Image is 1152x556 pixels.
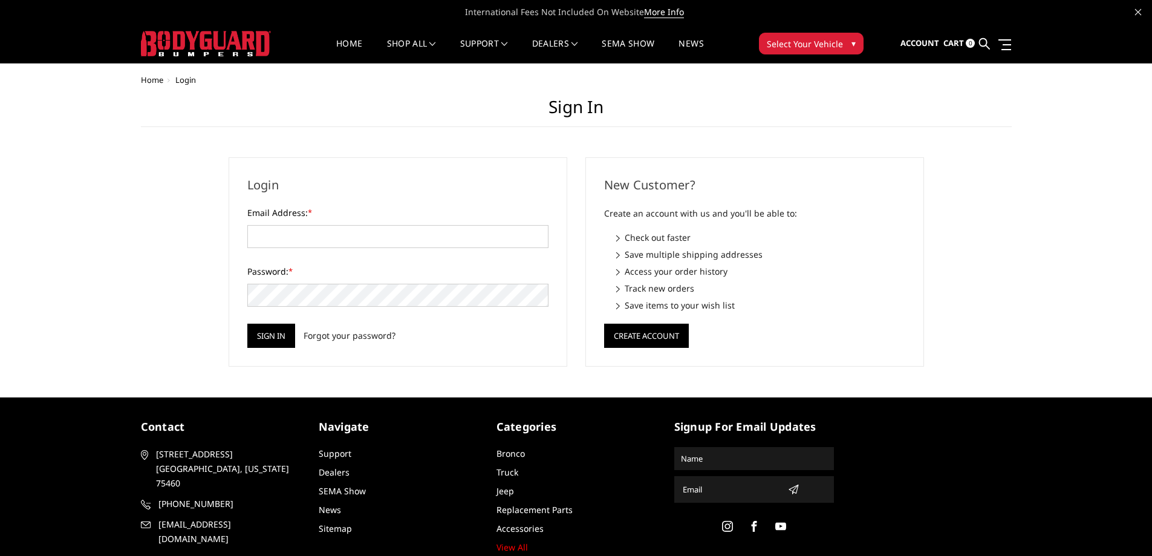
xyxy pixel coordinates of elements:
[616,248,905,261] li: Save multiple shipping addresses
[604,176,905,194] h2: New Customer?
[496,419,656,435] h5: Categories
[319,448,351,459] a: Support
[966,39,975,48] span: 0
[141,31,271,56] img: BODYGUARD BUMPERS
[319,485,366,497] a: SEMA Show
[616,282,905,295] li: Track new orders
[496,485,514,497] a: Jeep
[604,329,689,340] a: Create Account
[141,97,1012,127] h1: Sign in
[387,39,436,63] a: shop all
[943,27,975,60] a: Cart 0
[175,74,196,85] span: Login
[678,480,783,499] input: Email
[496,541,528,553] a: View All
[496,523,544,534] a: Accessories
[851,37,856,50] span: ▾
[496,504,573,515] a: Replacement Parts
[496,448,525,459] a: Bronco
[604,206,905,221] p: Create an account with us and you'll be able to:
[602,39,654,63] a: SEMA Show
[158,497,299,511] span: [PHONE_NUMBER]
[319,419,478,435] h5: Navigate
[141,497,301,511] a: [PHONE_NUMBER]
[759,33,864,54] button: Select Your Vehicle
[616,299,905,312] li: Save items to your wish list
[943,38,964,48] span: Cart
[319,504,341,515] a: News
[247,324,295,348] input: Sign in
[616,265,905,278] li: Access your order history
[247,265,548,278] label: Password:
[616,231,905,244] li: Check out faster
[496,466,518,478] a: Truck
[336,39,362,63] a: Home
[319,466,350,478] a: Dealers
[247,176,548,194] h2: Login
[676,449,832,468] input: Name
[141,74,163,85] a: Home
[247,206,548,219] label: Email Address:
[141,517,301,546] a: [EMAIL_ADDRESS][DOMAIN_NAME]
[304,329,395,342] a: Forgot your password?
[460,39,508,63] a: Support
[319,523,352,534] a: Sitemap
[604,324,689,348] button: Create Account
[767,38,843,50] span: Select Your Vehicle
[900,27,939,60] a: Account
[141,419,301,435] h5: contact
[674,419,834,435] h5: signup for email updates
[900,38,939,48] span: Account
[532,39,578,63] a: Dealers
[156,447,296,491] span: [STREET_ADDRESS] [GEOGRAPHIC_DATA], [US_STATE] 75460
[679,39,703,63] a: News
[644,6,684,18] a: More Info
[158,517,299,546] span: [EMAIL_ADDRESS][DOMAIN_NAME]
